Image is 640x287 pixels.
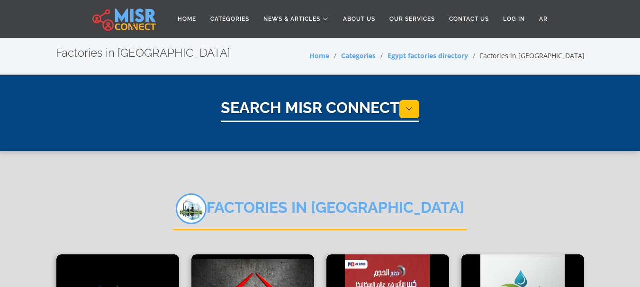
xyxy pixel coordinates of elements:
a: Home [309,51,329,60]
a: Our Services [382,10,442,28]
a: AR [532,10,555,28]
img: main.misr_connect [92,7,156,31]
a: Log in [496,10,532,28]
a: Categories [203,10,256,28]
a: About Us [336,10,382,28]
a: News & Articles [256,10,336,28]
a: Home [171,10,203,28]
a: Categories [341,51,376,60]
a: Egypt factories directory [388,51,468,60]
h2: Factories in [GEOGRAPHIC_DATA] [173,193,467,230]
h1: Search Misr Connect [221,99,419,122]
span: News & Articles [263,15,320,23]
a: Contact Us [442,10,496,28]
img: EmoC8BExvHL9rYvGYssx.png [176,193,207,224]
h2: Factories in [GEOGRAPHIC_DATA] [56,46,230,60]
li: Factories in [GEOGRAPHIC_DATA] [468,51,585,61]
